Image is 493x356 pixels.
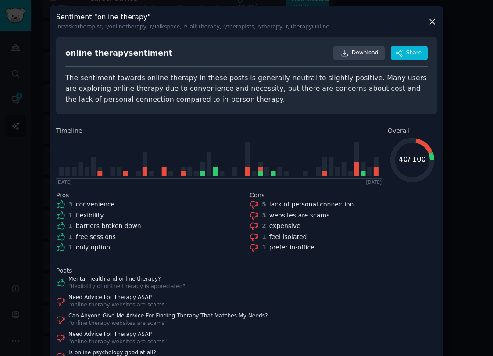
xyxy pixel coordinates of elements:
div: online therapy sentiment [65,48,172,59]
a: Need Advice For Therapy ASAP [68,331,167,338]
div: feel isolated [269,232,307,242]
div: 2 [262,221,266,231]
div: barriers broken down [76,221,141,231]
div: 3 [68,200,73,209]
div: expensive [269,221,300,231]
div: The sentiment towards online therapy in these posts is generally neutral to slightly positive. Ma... [65,73,428,105]
div: 1 [68,243,73,252]
div: 1 [262,243,266,252]
span: Overall [388,126,410,135]
div: " flexibility of online therapy is appreciated " [68,283,185,291]
a: Can Anyone Give Me Advice For Finding Therapy That Matches My Needs? [68,312,268,320]
div: 1 [68,211,73,220]
div: " online therapy websites are scams " [68,301,167,309]
div: 1 [262,232,266,242]
div: flexibility [76,211,104,220]
span: Download [352,49,379,57]
button: Share [391,46,428,60]
span: Cons [250,191,265,200]
a: Mental health and online therapy? [68,275,185,283]
span: Posts [56,266,72,275]
div: " online therapy websites are scams " [68,320,268,328]
text: 40 / 100 [399,155,425,164]
div: [DATE] [366,179,382,185]
div: websites are scams [269,211,330,220]
h3: Sentiment : "online therapy" [56,12,329,31]
div: 1 [68,232,73,242]
div: [DATE] [56,179,72,185]
div: only option [76,243,110,252]
div: 1 [68,221,73,231]
div: convenience [76,200,115,209]
div: In r/askatherapist, r/onlinetherapy, r/Talkspace, r/TalkTherapy, r/therapists, r/therapy, r/Thera... [56,23,329,31]
span: Pros [56,191,69,200]
div: prefer in-office [269,243,314,252]
div: 5 [262,200,266,209]
div: " online therapy websites are scams " [68,338,167,346]
a: Download [333,46,385,60]
div: free sessions [76,232,116,242]
span: Timeline [56,126,82,135]
div: lack of personal connection [269,200,354,209]
div: 3 [262,211,266,220]
span: Share [406,49,422,57]
a: Need Advice For Therapy ASAP [68,294,167,302]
